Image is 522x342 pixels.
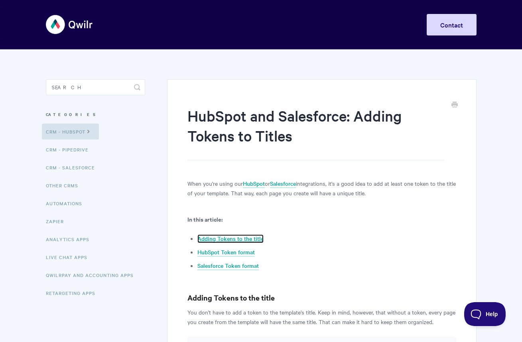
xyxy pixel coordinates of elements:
[187,307,456,326] p: You don't have to add a token to the template's title. Keep in mind, however, that without a toke...
[187,292,456,303] h3: Adding Tokens to the title
[46,10,93,39] img: Qwilr Help Center
[46,213,70,229] a: Zapier
[46,107,145,122] h3: Categories
[46,142,95,157] a: CRM - Pipedrive
[46,159,101,175] a: CRM - Salesforce
[187,179,456,198] p: When you're using our or integrations, it's a good idea to add at least one token to the title of...
[46,285,101,301] a: Retargeting Apps
[187,106,444,160] h1: HubSpot and Salesforce: Adding Tokens to Titles
[464,302,506,326] iframe: Toggle Customer Support
[46,79,145,95] input: Search
[46,231,95,247] a: Analytics Apps
[46,249,93,265] a: Live Chat Apps
[46,267,140,283] a: QwilrPay and Accounting Apps
[42,124,99,140] a: CRM - HubSpot
[197,261,259,270] a: Salesforce Token format
[197,248,255,257] a: HubSpot Token format
[427,14,477,35] a: Contact
[46,177,84,193] a: Other CRMs
[46,195,88,211] a: Automations
[187,215,223,223] b: In this article:
[451,101,458,110] a: Print this Article
[197,234,264,243] a: Adding Tokens to the title
[270,179,296,188] a: Salesforce
[243,179,265,188] a: HubSpot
